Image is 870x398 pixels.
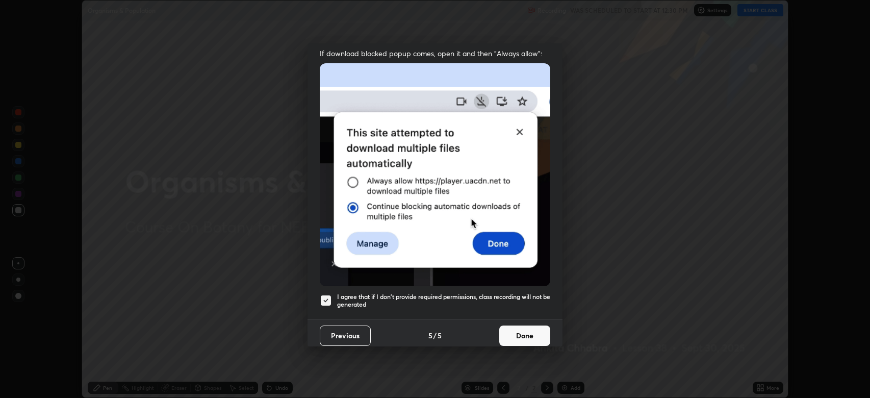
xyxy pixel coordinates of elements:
h5: I agree that if I don't provide required permissions, class recording will not be generated [337,293,550,309]
h4: 5 [438,330,442,341]
img: downloads-permission-blocked.gif [320,63,550,286]
button: Previous [320,326,371,346]
h4: / [433,330,437,341]
button: Done [499,326,550,346]
span: If download blocked popup comes, open it and then "Always allow": [320,48,550,58]
h4: 5 [428,330,432,341]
